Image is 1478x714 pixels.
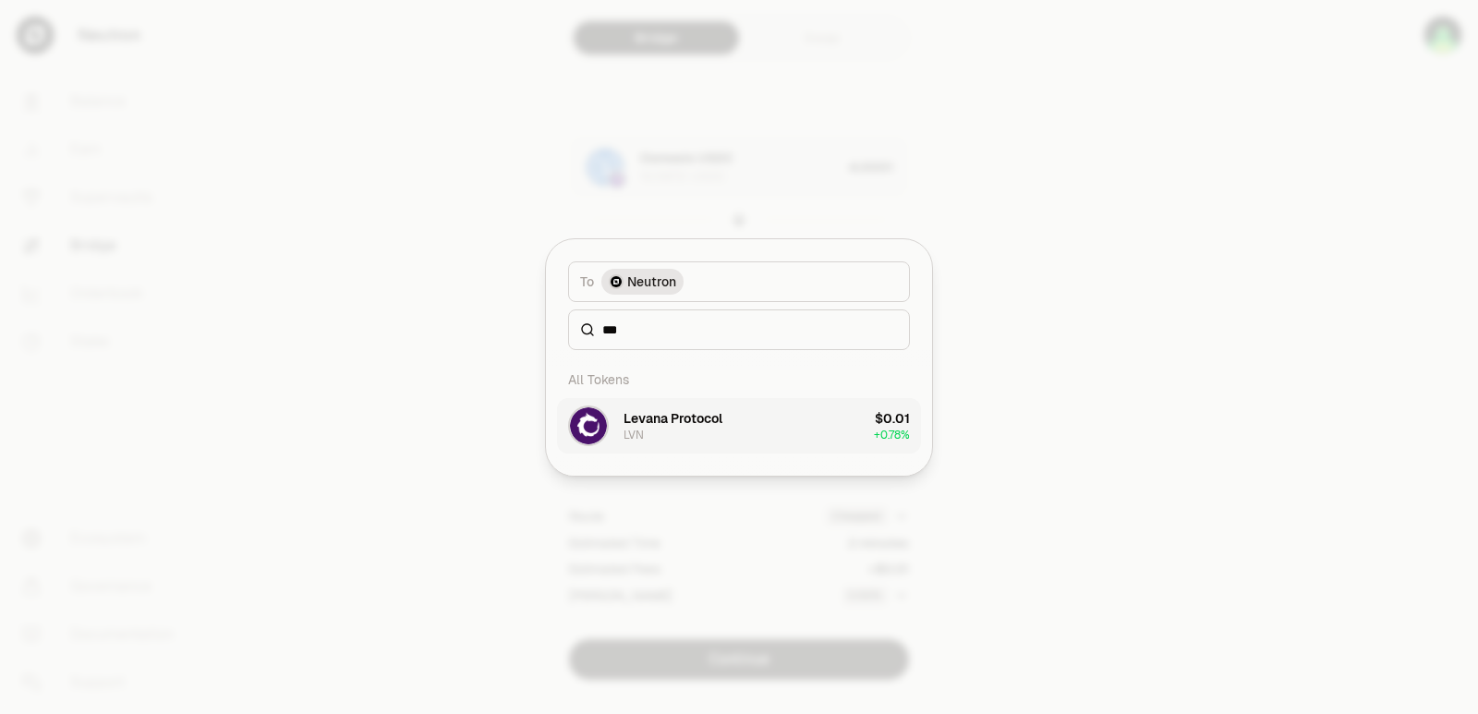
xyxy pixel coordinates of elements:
span: + 0.78% [874,428,910,442]
button: ToNeutron LogoNeutron [568,261,910,302]
button: LVN LogoLevana ProtocolLVN$0.01+0.78% [557,398,921,454]
div: $0.01 [875,409,910,428]
div: All Tokens [557,361,921,398]
span: Neutron [627,272,676,291]
span: To [580,272,594,291]
img: Neutron Logo [611,276,622,287]
img: LVN Logo [570,407,607,444]
div: Levana Protocol [624,409,722,428]
div: LVN [624,428,644,442]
